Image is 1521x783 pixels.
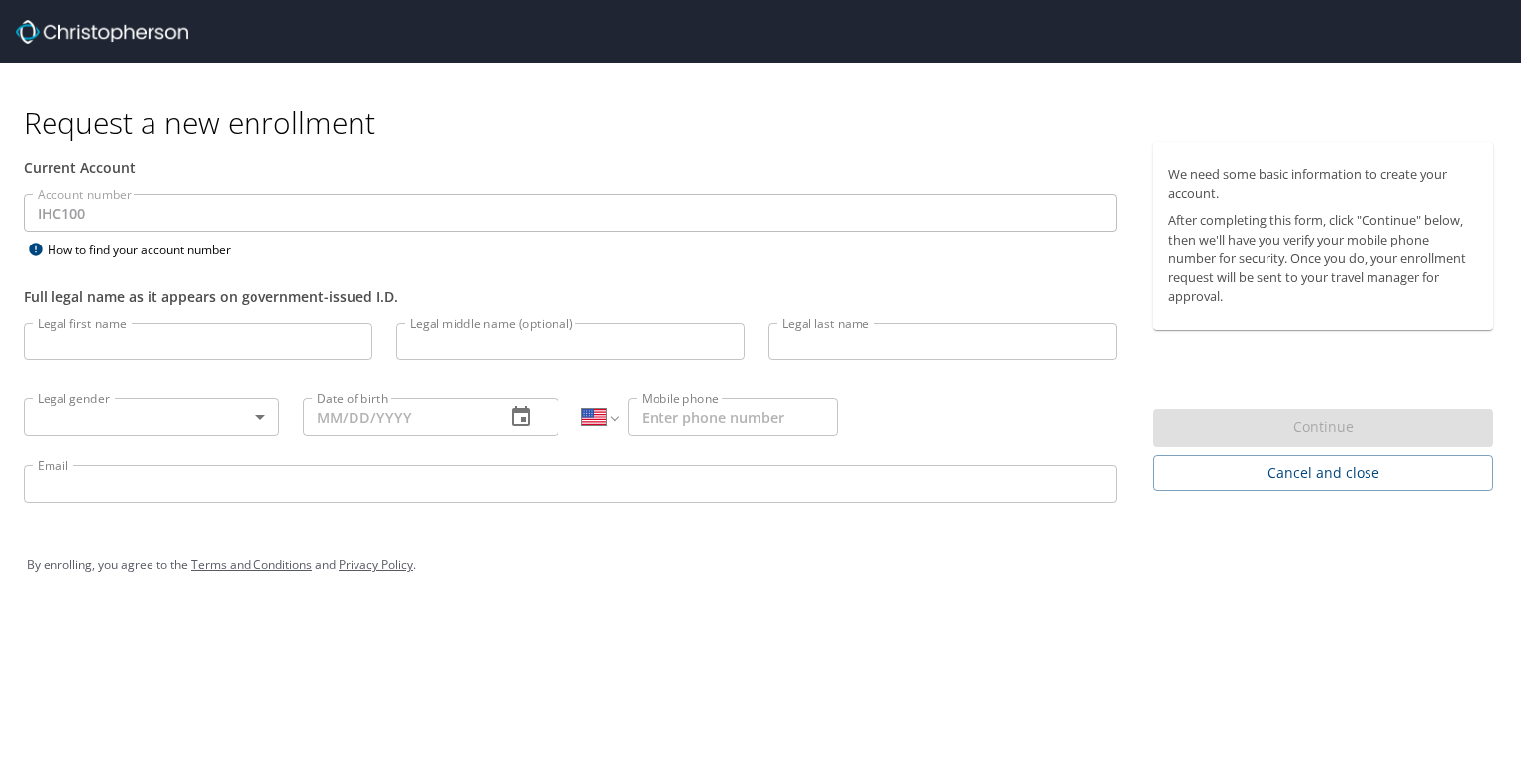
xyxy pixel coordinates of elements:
div: By enrolling, you agree to the and . [27,540,1494,590]
div: How to find your account number [24,238,271,262]
button: Cancel and close [1153,455,1493,492]
div: ​ [24,398,279,436]
a: Terms and Conditions [191,556,312,573]
img: cbt logo [16,20,188,44]
a: Privacy Policy [339,556,413,573]
input: Enter phone number [628,398,838,436]
span: Cancel and close [1168,461,1477,486]
h1: Request a new enrollment [24,103,1509,142]
p: We need some basic information to create your account. [1168,165,1477,203]
div: Current Account [24,157,1117,178]
div: Full legal name as it appears on government-issued I.D. [24,286,1117,307]
p: After completing this form, click "Continue" below, then we'll have you verify your mobile phone ... [1168,211,1477,306]
input: MM/DD/YYYY [303,398,489,436]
